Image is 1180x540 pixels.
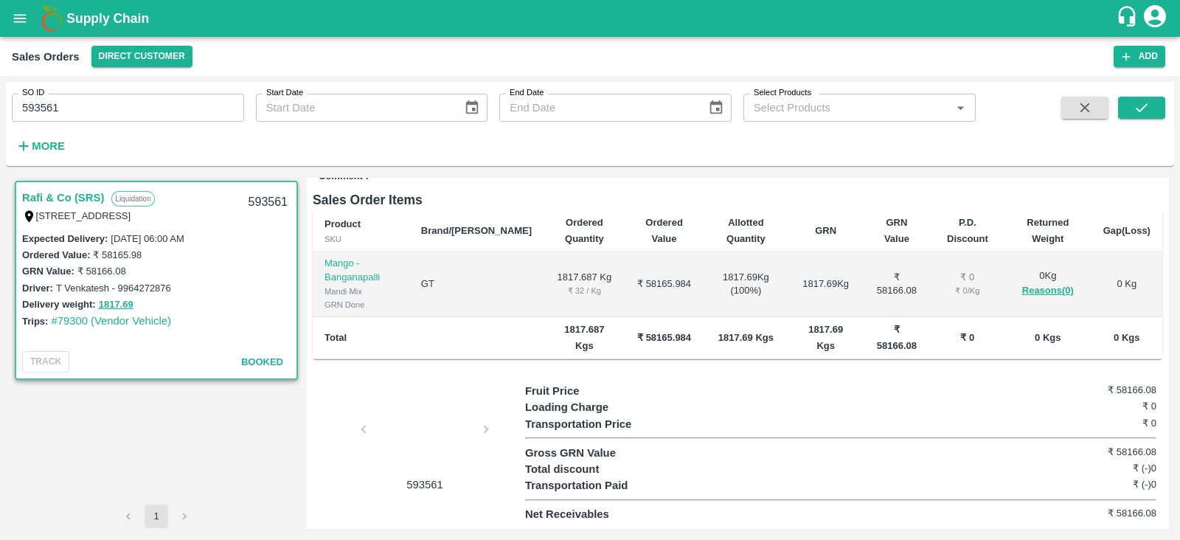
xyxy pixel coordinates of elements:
div: SKU [324,232,398,246]
p: 593561 [369,477,480,493]
input: End Date [499,94,695,122]
div: Sales Orders [12,47,80,66]
b: P.D. Discount [947,217,988,244]
label: [DATE] 06:00 AM [111,233,184,244]
p: Liquidation [111,191,154,207]
b: Brand/[PERSON_NAME] [421,225,532,236]
button: Open [951,98,970,117]
label: [STREET_ADDRESS] [36,210,131,221]
h6: ₹ 58166.08 [1051,445,1156,460]
button: 1817.69 [99,297,133,314]
p: Mango - Banganapalli [324,257,398,284]
label: Driver: [22,283,53,294]
b: GRN Value [884,217,909,244]
b: 1817.69 Kgs [718,332,774,343]
h6: ₹ (-)0 [1051,477,1156,492]
b: ₹ 58165.984 [637,332,691,343]
button: Choose date [458,94,486,122]
div: 593561 [240,185,296,220]
strong: More [32,140,65,152]
p: Loading Charge [525,399,683,415]
td: ₹ 58166.08 [863,252,931,316]
p: Fruit Price [525,383,683,399]
label: ₹ 58166.08 [77,266,126,277]
label: End Date [510,87,544,99]
label: SO ID [22,87,44,99]
p: Transportation Price [525,416,683,432]
div: Mandi Mix [324,285,398,298]
h6: ₹ 58166.08 [1051,383,1156,398]
label: Trips: [22,316,48,327]
label: Delivery weight: [22,299,96,310]
b: 1817.69 Kgs [808,324,843,351]
td: ₹ 58165.984 [625,252,704,316]
b: Allotted Quantity [726,217,766,244]
button: open drawer [3,1,37,35]
p: Gross GRN Value [525,445,683,461]
b: 1817.687 Kgs [564,324,604,351]
b: GRN [815,225,836,236]
h6: ₹ 58166.08 [1051,506,1156,521]
label: Start Date [266,87,303,99]
td: 0 Kg [1091,252,1162,316]
h6: ₹ (-)0 [1051,461,1156,476]
label: ₹ 58165.98 [93,249,142,260]
div: ₹ 32 / Kg [555,284,614,297]
input: Enter SO ID [12,94,244,122]
h6: ₹ 0 [1051,399,1156,414]
h6: ₹ 0 [1051,416,1156,431]
b: 0 Kgs [1035,332,1061,343]
td: GT [409,252,544,316]
b: ₹ 0 [960,332,974,343]
p: Total discount [525,461,683,477]
b: Product [324,218,361,229]
h6: Sales Order Items [313,190,1162,210]
input: Select Products [748,98,947,117]
nav: pagination navigation [114,505,198,528]
a: Supply Chain [66,8,1116,29]
label: Ordered Value: [22,249,90,260]
div: account of current user [1142,3,1168,34]
button: Add [1114,46,1165,67]
button: page 1 [145,505,168,528]
td: 1817.687 Kg [544,252,625,316]
b: Ordered Value [645,217,683,244]
label: GRN Value: [22,266,74,277]
div: 1817.69 Kg ( 100 %) [715,271,777,298]
div: GRN Done [324,298,398,311]
input: Start Date [256,94,452,122]
button: Choose date [702,94,730,122]
img: logo [37,4,66,33]
p: Transportation Paid [525,477,683,494]
b: Total [324,332,347,343]
a: #79300 (Vendor Vehicle) [51,315,171,327]
button: Reasons(0) [1016,283,1080,300]
span: Booked [241,356,283,367]
b: ₹ 58166.08 [877,324,917,351]
div: 1817.69 Kg [800,277,851,291]
p: Net Receivables [525,506,683,522]
label: T Venkatesh - 9964272876 [56,283,171,294]
div: customer-support [1116,5,1142,32]
button: More [12,134,69,159]
button: Select DC [91,46,192,67]
div: ₹ 0 [943,271,993,285]
b: Ordered Quantity [565,217,604,244]
b: Returned Weight [1027,217,1069,244]
div: ₹ 0 / Kg [943,284,993,297]
b: 0 Kgs [1114,332,1139,343]
div: 0 Kg [1016,269,1080,300]
label: Expected Delivery : [22,233,108,244]
b: Gap(Loss) [1103,225,1150,236]
a: Rafi & Co (SRS) [22,188,104,207]
label: Select Products [754,87,811,99]
b: Supply Chain [66,11,149,26]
